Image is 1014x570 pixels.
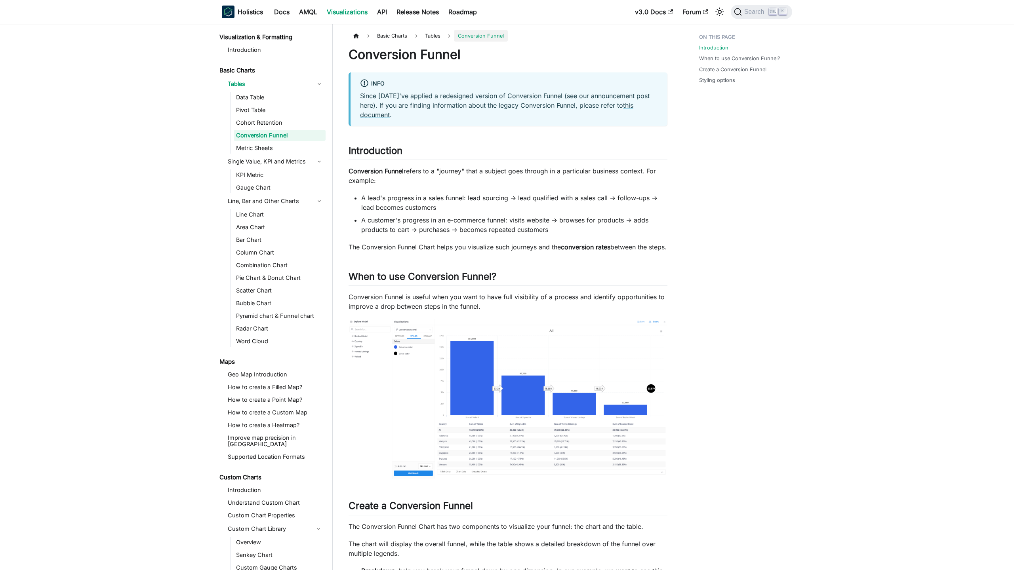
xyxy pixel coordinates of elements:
[349,47,667,63] h1: Conversion Funnel
[222,6,263,18] a: HolisticsHolistics
[360,101,633,119] a: this document
[234,234,326,245] a: Bar Chart
[234,92,326,103] a: Data Table
[217,65,326,76] a: Basic Charts
[234,130,326,141] a: Conversion Funnel
[234,222,326,233] a: Area Chart
[421,30,444,42] span: Tables
[225,369,326,380] a: Geo Map Introduction
[444,6,482,18] a: Roadmap
[360,79,658,89] div: info
[349,292,667,311] p: Conversion Funnel is useful when you want to have full visibility of a process and identify oppor...
[269,6,294,18] a: Docs
[234,260,326,271] a: Combination Chart
[349,167,404,175] strong: Conversion Funnel
[742,8,769,15] span: Search
[713,6,726,18] button: Switch between dark and light mode (currently light mode)
[225,407,326,418] a: How to create a Custom Map
[225,78,326,90] a: Tables
[234,272,326,283] a: Pie Chart & Donut Chart
[234,537,326,548] a: Overview
[234,117,326,128] a: Cohort Retention
[294,6,322,18] a: AMQL
[222,6,234,18] img: Holistics
[234,298,326,309] a: Bubble Chart
[779,8,787,15] kbd: K
[349,30,364,42] a: Home page
[225,484,326,496] a: Introduction
[234,549,326,560] a: Sankey Chart
[217,356,326,367] a: Maps
[225,382,326,393] a: How to create a Filled Map?
[349,145,667,160] h2: Introduction
[349,500,667,515] h2: Create a Conversion Funnel
[225,394,326,405] a: How to create a Point Map?
[699,66,766,73] a: Create a Conversion Funnel
[630,6,678,18] a: v3.0 Docs
[678,6,713,18] a: Forum
[234,182,326,193] a: Gauge Chart
[234,209,326,220] a: Line Chart
[699,44,728,51] a: Introduction
[349,166,667,185] p: refers to a "journey" that a subject goes through in a particular business context. For example:
[217,32,326,43] a: Visualization & Formatting
[234,169,326,180] a: KPI Metric
[361,193,667,212] li: A lead's progress in a sales funnel: lead sourcing → lead qualified with a sales call → follow-up...
[234,247,326,258] a: Column Chart
[699,55,780,62] a: When to use Conversion Funnel?
[361,215,667,234] li: A customer's progress in an e-commerce funnel: visits website → browses for products → adds produ...
[225,155,326,168] a: Single Value, KPI and Metrics
[234,285,326,296] a: Scatter Chart
[238,7,263,17] b: Holistics
[349,539,667,558] p: The chart will display the overall funnel, while the table shows a detailed breakdown of the funn...
[360,91,658,120] p: Since [DATE]'ve applied a redesigned version of Conversion Funnel (see our announcement post here...
[372,6,392,18] a: API
[234,336,326,347] a: Word Cloud
[225,195,326,207] a: Line, Bar and Other Charts
[349,271,667,286] h2: When to use Conversion Funnel?
[214,24,333,570] nav: Docs sidebar
[234,142,326,154] a: Metric Sheets
[699,76,735,84] a: Styling options
[392,6,444,18] a: Release Notes
[225,497,326,508] a: Understand Custom Chart
[217,472,326,483] a: Custom Charts
[454,30,508,42] span: Conversion Funnel
[225,432,326,450] a: Improve map precision in [GEOGRAPHIC_DATA]
[322,6,372,18] a: Visualizations
[349,242,667,252] p: The Conversion Funnel Chart helps you visualize such journeys and the between the steps.
[234,323,326,334] a: Radar Chart
[234,104,326,116] a: Pivot Table
[225,510,326,521] a: Custom Chart Properties
[349,522,667,531] p: The Conversion Funnel Chart has two components to visualize your funnel: the chart and the table.
[225,420,326,431] a: How to create a Heatmap?
[311,522,326,535] button: Collapse sidebar category 'Custom Chart Library'
[731,5,792,19] button: Search (Ctrl+K)
[561,243,610,251] strong: conversion rates
[225,522,311,535] a: Custom Chart Library
[373,30,411,42] span: Basic Charts
[349,30,667,42] nav: Breadcrumbs
[234,310,326,321] a: Pyramid chart & Funnel chart
[225,44,326,55] a: Introduction
[225,451,326,462] a: Supported Location Formats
